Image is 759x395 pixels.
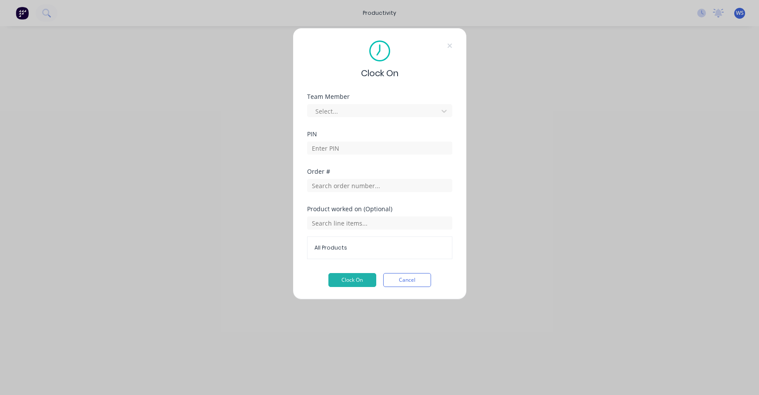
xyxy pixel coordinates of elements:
[361,67,398,80] span: Clock On
[307,142,452,155] input: Enter PIN
[307,206,452,212] div: Product worked on (Optional)
[307,169,452,175] div: Order #
[328,273,376,287] button: Clock On
[314,244,445,252] span: All Products
[383,273,431,287] button: Cancel
[307,179,452,192] input: Search order number...
[307,131,452,137] div: PIN
[307,216,452,230] input: Search line items...
[307,94,452,100] div: Team Member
